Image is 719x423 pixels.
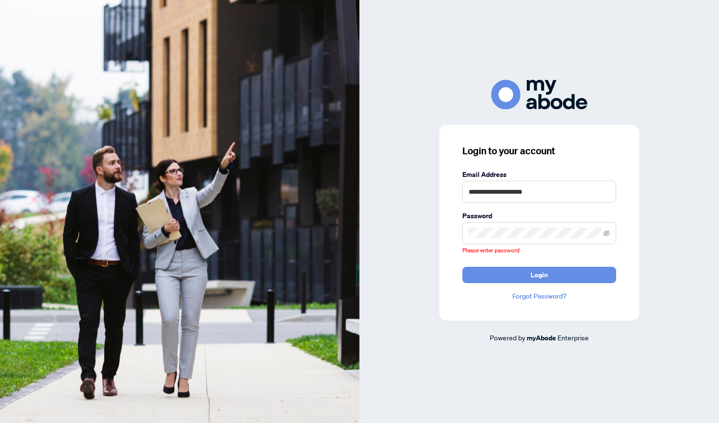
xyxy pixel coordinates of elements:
[462,247,520,254] span: Please enter password
[531,267,548,283] span: Login
[462,144,616,158] h3: Login to your account
[491,80,587,109] img: ma-logo
[603,230,610,236] span: eye-invisible
[462,211,616,221] label: Password
[462,291,616,301] a: Forgot Password?
[462,267,616,283] button: Login
[527,333,556,343] a: myAbode
[490,333,525,342] span: Powered by
[462,169,616,180] label: Email Address
[558,333,589,342] span: Enterprise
